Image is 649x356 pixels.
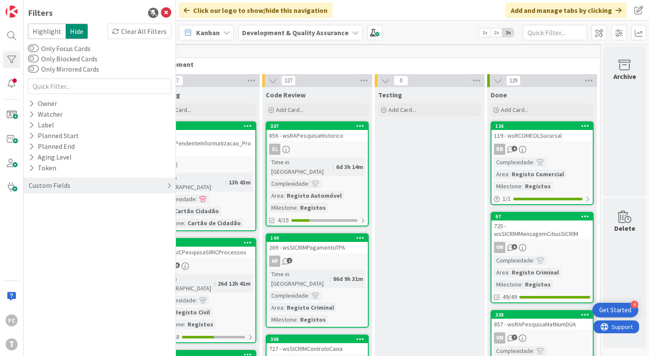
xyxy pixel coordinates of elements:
[267,343,368,354] div: 727 - wsSICRIMControloCaixa
[158,240,255,246] div: 305
[269,144,280,155] div: SL
[28,152,73,163] div: Aging Level
[172,308,212,317] div: Registo Civil
[501,106,528,114] span: Add Card...
[378,91,402,99] span: Testing
[242,28,349,37] b: Development & Quality Assurance
[269,203,297,212] div: Milestone
[154,239,255,247] div: 305
[28,54,97,64] label: Only Blocked Cards
[592,303,638,317] div: Open Get Started checklist, remaining modules: 4
[267,234,368,253] div: 144269 - wsSICRIMPagamentoTPA
[269,157,333,176] div: Time in [GEOGRAPHIC_DATA]
[196,296,197,305] span: :
[503,194,511,203] span: 1 / 1
[491,122,593,130] div: 126
[269,256,280,267] div: AP
[494,268,508,277] div: Area
[154,122,255,130] div: 349
[491,28,502,37] span: 2x
[215,279,253,288] div: 26d 12h 41m
[269,303,283,312] div: Area
[631,301,638,308] div: 4
[184,218,185,228] span: :
[599,306,631,314] div: Get Started
[503,293,517,302] span: 49/49
[283,191,285,200] span: :
[522,181,523,191] span: :
[523,280,553,289] div: Registos
[297,203,298,212] span: :
[494,242,505,253] div: VM
[479,28,491,37] span: 1x
[179,3,333,18] div: Click our logo to show/hide this navigation
[494,157,533,167] div: Complexidade
[154,247,255,258] div: 101 - wsICPesquisaSIRICProcessos
[154,239,255,258] div: 305101 - wsICPesquisaSIRICProcessos
[523,181,553,191] div: Registos
[269,191,283,200] div: Area
[278,216,289,225] span: 4/15
[6,338,18,350] div: T
[184,320,185,329] span: :
[512,146,517,151] span: 9
[614,223,635,233] div: Delete
[267,335,368,354] div: 308727 - wsSICRIMControloCaixa
[28,163,57,173] div: Token
[28,109,64,120] div: Watcher
[283,303,285,312] span: :
[297,315,298,324] span: :
[107,24,171,39] div: Clear All Filters
[287,258,292,263] span: 1
[533,346,534,356] span: :
[28,64,99,74] label: Only Mirrored Cards
[491,319,593,330] div: 857 - wsRAPesquisaMatNumDUA
[196,194,197,204] span: :
[394,75,408,86] span: 0
[269,315,297,324] div: Milestone
[6,314,18,326] div: FC
[491,220,593,239] div: 725 - wsSICRIMMensagemCitiusSICRIM
[164,106,191,114] span: Add Card...
[308,179,309,188] span: :
[28,120,55,130] div: Label
[331,274,365,284] div: 86d 9h 31m
[494,280,522,289] div: Milestone
[522,280,523,289] span: :
[28,98,58,109] div: Owner
[491,213,593,220] div: 97
[266,91,306,99] span: Code Review
[333,162,334,172] span: :
[267,122,368,141] div: 337856 - wsRAPesquisaHistorico
[506,75,521,86] span: 129
[491,311,593,319] div: 338
[270,235,368,241] div: 144
[157,296,196,305] div: Complexidade
[533,157,534,167] span: :
[491,144,593,155] div: RB
[185,320,215,329] div: Registos
[494,169,508,179] div: Area
[285,191,344,200] div: Registo Automóvel
[214,279,215,288] span: :
[157,173,225,192] div: Time in [GEOGRAPHIC_DATA]
[495,123,593,129] div: 126
[28,6,53,19] div: Filters
[495,312,593,318] div: 338
[509,268,561,277] div: Registo Criminal
[491,130,593,141] div: 119 - wsRCOMEOLSucursal
[174,262,180,268] span: 5
[509,169,566,179] div: Registo Comercial
[172,206,221,216] div: Cartão Cidadão
[494,332,505,344] div: VM
[502,28,514,37] span: 3x
[267,144,368,155] div: SL
[28,43,91,54] label: Only Focus Cards
[153,238,256,343] a: 305101 - wsICPesquisaSIRICProcessosTime in [GEOGRAPHIC_DATA]:26d 12h 41mComplexidade:Registo Civi...
[28,130,80,141] div: Planned Start
[169,75,183,86] span: 17
[508,268,509,277] span: :
[266,121,369,226] a: 337856 - wsRAPesquisaHistoricoSLTime in [GEOGRAPHIC_DATA]:6d 3h 14mComplexidade:Area:Registo Auto...
[157,194,196,204] div: Complexidade
[269,269,330,288] div: Time in [GEOGRAPHIC_DATA]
